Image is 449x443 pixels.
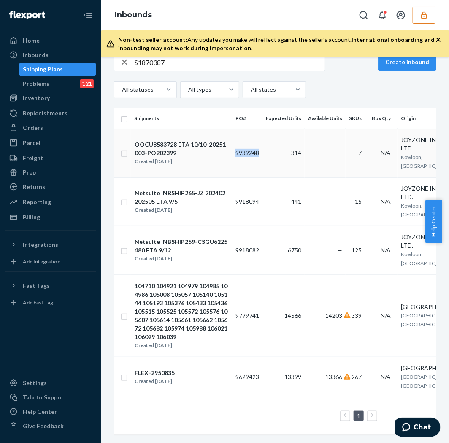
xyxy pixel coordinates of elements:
div: Help Center [23,407,57,416]
td: 9939248 [232,129,262,177]
div: Home [23,36,40,45]
a: Inbounds [115,10,152,19]
a: Settings [5,376,96,390]
div: Netsuite INBSHIP259-CSGU6225480 ETA 9/12 [135,238,228,254]
span: 6750 [288,246,301,254]
span: N/A [381,246,391,254]
th: Box Qty [368,108,398,129]
button: Integrations [5,238,96,252]
a: Parcel [5,136,96,150]
div: Created [DATE] [135,206,228,214]
a: Shipping Plans [19,63,97,76]
div: Inbounds [23,51,49,59]
a: Problems121 [19,77,97,90]
div: Problems [23,79,50,88]
span: 441 [291,198,301,205]
span: 339 [352,312,362,319]
span: N/A [381,149,391,156]
span: 125 [352,246,362,254]
div: Any updates you make will reflect against the seller's account. [118,36,435,52]
button: Give Feedback [5,419,96,433]
div: Created [DATE] [135,377,175,386]
div: Inventory [23,94,50,102]
input: Search inbounds by name, destination, msku... [135,54,325,71]
div: Parcel [23,139,41,147]
span: 7 [358,149,362,156]
td: 9918082 [232,226,262,274]
div: Fast Tags [23,282,50,290]
div: Add Fast Tag [23,299,53,306]
th: Expected Units [262,108,305,129]
div: OOCU8583728 ETA 10/10-20251003-PO202399 [135,140,228,157]
th: SKUs [346,108,368,129]
td: 9779741 [232,274,262,357]
td: 9918094 [232,177,262,226]
div: Replenishments [23,109,68,118]
a: Add Fast Tag [5,296,96,309]
span: — [337,246,342,254]
td: 9629423 [232,357,262,397]
div: Billing [23,213,40,221]
div: Created [DATE] [135,341,228,350]
div: Add Integration [23,258,60,265]
div: Netsuite INBSHIP265-JZ 202402 202505 ETA 9/5 [135,189,228,206]
span: Non-test seller account: [118,36,187,43]
span: N/A [381,312,391,319]
a: Prep [5,166,96,179]
button: Help Center [425,200,442,243]
img: Flexport logo [9,11,45,19]
a: Replenishments [5,107,96,120]
span: N/A [381,198,391,205]
a: Help Center [5,405,96,418]
span: 267 [352,373,362,380]
div: FLEX-2950835 [135,369,175,377]
div: Give Feedback [23,422,64,430]
div: Shipping Plans [23,65,63,74]
a: Billing [5,211,96,224]
button: Fast Tags [5,279,96,293]
a: Inventory [5,91,96,105]
span: 13399 [284,373,301,380]
div: Settings [23,379,47,387]
div: Returns [23,183,45,191]
span: 14566 [284,312,301,319]
span: — [337,149,342,156]
span: — [337,198,342,205]
div: Orders [23,123,43,132]
span: N/A [381,373,391,380]
input: All statuses [121,85,122,94]
button: Open Search Box [355,7,372,24]
button: Close Navigation [79,7,96,24]
div: Created [DATE] [135,254,228,263]
span: 314 [291,149,301,156]
a: Freight [5,151,96,165]
button: Open notifications [374,7,391,24]
a: Orders [5,121,96,134]
div: Reporting [23,198,51,206]
span: 15 [355,198,362,205]
button: Create inbound [378,54,436,71]
div: 121 [80,79,94,88]
a: Page 1 is your current page [355,412,362,419]
div: Prep [23,168,36,177]
th: Shipments [131,108,232,129]
ol: breadcrumbs [108,3,159,27]
div: 104710 104921 104979 104985 104986 105008 105057 105140 105144 105193 105376 105433 105436 105515... [135,282,228,341]
th: PO# [232,108,262,129]
span: 14203 [325,312,342,319]
a: Add Integration [5,255,96,268]
a: Reporting [5,195,96,209]
div: Integrations [23,241,58,249]
th: Available Units [305,108,346,129]
a: Inbounds [5,48,96,62]
div: Created [DATE] [135,157,228,166]
button: Open account menu [392,7,409,24]
button: Talk to Support [5,391,96,404]
input: All states [250,85,251,94]
a: Home [5,34,96,47]
div: Freight [23,154,43,162]
span: 13366 [325,373,342,380]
